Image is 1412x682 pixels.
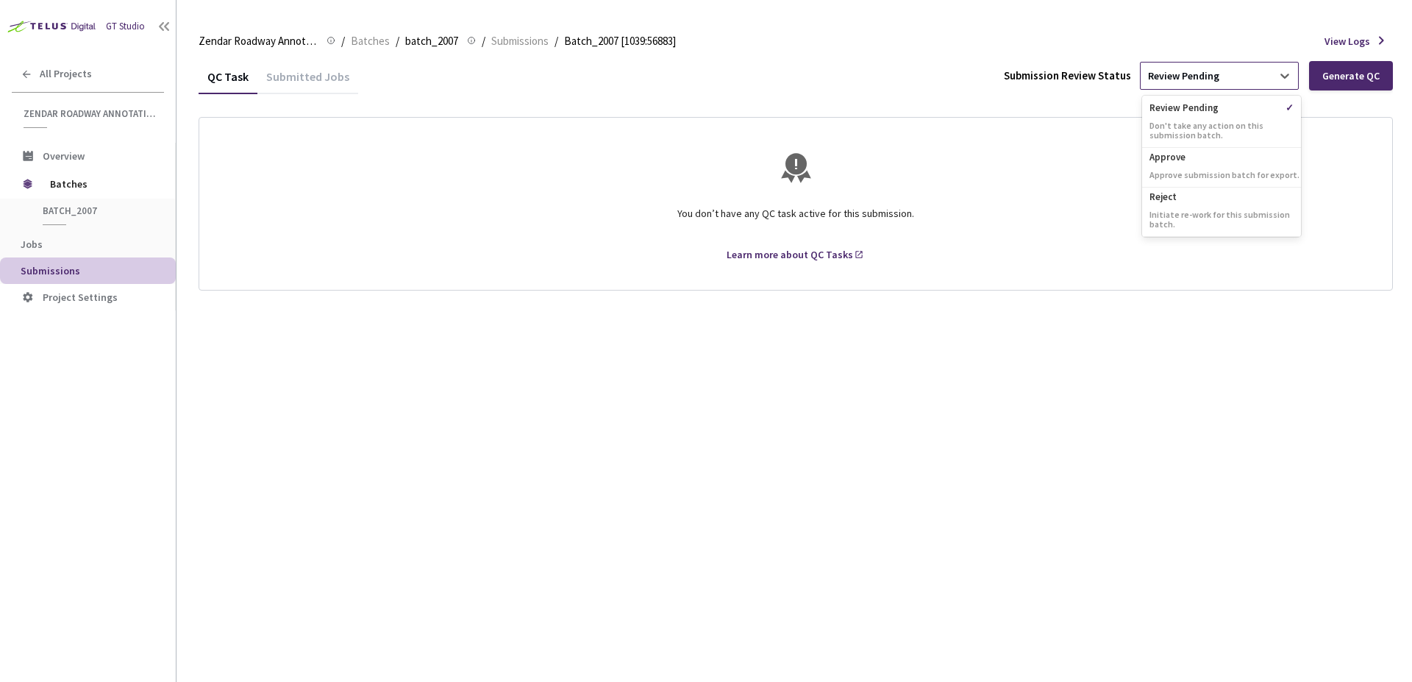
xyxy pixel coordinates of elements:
[1142,170,1301,180] p: Approve submission batch for export.
[405,32,458,50] span: batch_2007
[564,32,676,50] span: Batch_2007 [1039:56883]
[341,32,345,50] li: /
[1148,69,1219,83] div: Review Pending
[1142,188,1301,202] p: Reject
[43,291,118,304] span: Project Settings
[21,238,43,251] span: Jobs
[1142,148,1301,163] p: Approve
[217,194,1374,247] div: You don’t have any QC task active for this submission.
[351,32,390,50] span: Batches
[43,205,151,217] span: batch_2007
[1324,34,1370,49] span: View Logs
[727,247,853,262] div: Learn more about QC Tasks
[1142,121,1301,140] p: Don't take any action on this submission batch.
[257,69,358,94] div: Submitted Jobs
[50,169,151,199] span: Batches
[1286,102,1301,113] span: ✓
[348,32,393,49] a: Batches
[1142,99,1301,113] p: Review Pending
[24,107,155,120] span: Zendar Roadway Annotations | Cuboid Labels
[21,264,80,277] span: Submissions
[43,149,85,163] span: Overview
[482,32,485,50] li: /
[106,20,145,34] div: GT Studio
[555,32,558,50] li: /
[1322,70,1380,82] div: Generate QC
[1004,68,1131,83] div: Submission Review Status
[396,32,399,50] li: /
[40,68,92,80] span: All Projects
[488,32,552,49] a: Submissions
[491,32,549,50] span: Submissions
[199,69,257,94] div: QC Task
[199,32,318,50] span: Zendar Roadway Annotations | Cuboid Labels
[1142,210,1301,229] p: Initiate re-work for this submission batch.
